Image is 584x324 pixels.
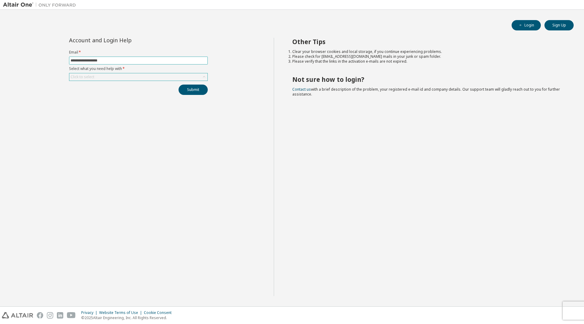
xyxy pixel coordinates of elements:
div: Cookie Consent [144,310,175,315]
p: © 2025 Altair Engineering, Inc. All Rights Reserved. [81,315,175,320]
img: instagram.svg [47,312,53,319]
button: Sign Up [544,20,574,30]
li: Please check for [EMAIL_ADDRESS][DOMAIN_NAME] mails in your junk or spam folder. [292,54,563,59]
li: Clear your browser cookies and local storage, if you continue experiencing problems. [292,49,563,54]
img: altair_logo.svg [2,312,33,319]
img: facebook.svg [37,312,43,319]
img: linkedin.svg [57,312,63,319]
button: Login [512,20,541,30]
div: Privacy [81,310,99,315]
div: Account and Login Help [69,38,180,43]
button: Submit [179,85,208,95]
label: Select what you need help with [69,66,208,71]
div: Click to select [69,73,207,81]
a: Contact us [292,87,311,92]
img: Altair One [3,2,79,8]
label: Email [69,50,208,55]
div: Click to select [71,75,94,79]
li: Please verify that the links in the activation e-mails are not expired. [292,59,563,64]
h2: Not sure how to login? [292,75,563,83]
span: with a brief description of the problem, your registered e-mail id and company details. Our suppo... [292,87,560,97]
img: youtube.svg [67,312,76,319]
h2: Other Tips [292,38,563,46]
div: Website Terms of Use [99,310,144,315]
